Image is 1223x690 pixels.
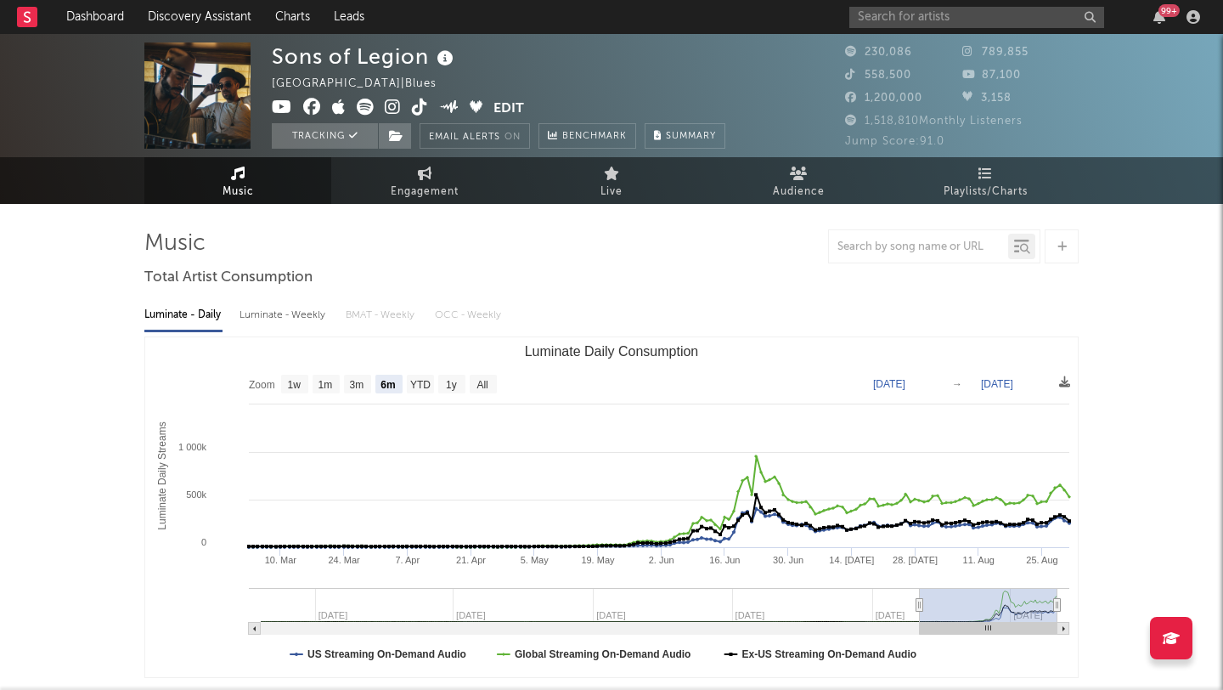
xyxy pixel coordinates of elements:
[742,648,917,660] text: Ex-US Streaming On-Demand Audio
[845,47,912,58] span: 230,086
[307,648,466,660] text: US Streaming On-Demand Audio
[265,555,297,565] text: 10. Mar
[288,379,302,391] text: 1w
[709,555,740,565] text: 16. Jun
[981,378,1013,390] text: [DATE]
[410,379,431,391] text: YTD
[944,182,1028,202] span: Playlists/Charts
[963,555,995,565] text: 11. Aug
[538,123,636,149] a: Benchmark
[145,337,1078,677] svg: Luminate Daily Consumption
[600,182,623,202] span: Live
[1153,10,1165,24] button: 99+
[331,157,518,204] a: Engagement
[666,132,716,141] span: Summary
[1158,4,1180,17] div: 99 +
[773,182,825,202] span: Audience
[504,133,521,142] em: On
[1026,555,1057,565] text: 25. Aug
[845,136,944,147] span: Jump Score: 91.0
[318,379,333,391] text: 1m
[144,301,223,330] div: Luminate - Daily
[272,74,456,94] div: [GEOGRAPHIC_DATA] | Blues
[893,555,938,565] text: 28. [DATE]
[144,157,331,204] a: Music
[518,157,705,204] a: Live
[525,344,699,359] text: Luminate Daily Consumption
[845,116,1023,127] span: 1,518,810 Monthly Listeners
[773,555,803,565] text: 30. Jun
[829,240,1008,254] input: Search by song name or URL
[845,70,911,81] span: 558,500
[240,301,329,330] div: Luminate - Weekly
[350,379,364,391] text: 3m
[873,378,905,390] text: [DATE]
[892,157,1079,204] a: Playlists/Charts
[649,555,674,565] text: 2. Jun
[952,378,962,390] text: →
[178,442,207,452] text: 1 000k
[420,123,530,149] button: Email AlertsOn
[829,555,874,565] text: 14. [DATE]
[380,379,395,391] text: 6m
[962,47,1029,58] span: 789,855
[521,555,550,565] text: 5. May
[515,648,691,660] text: Global Streaming On-Demand Audio
[705,157,892,204] a: Audience
[391,182,459,202] span: Engagement
[562,127,627,147] span: Benchmark
[272,42,458,71] div: Sons of Legion
[845,93,922,104] span: 1,200,000
[849,7,1104,28] input: Search for artists
[395,555,420,565] text: 7. Apr
[272,123,378,149] button: Tracking
[493,99,524,120] button: Edit
[328,555,360,565] text: 24. Mar
[476,379,488,391] text: All
[456,555,486,565] text: 21. Apr
[186,489,206,500] text: 500k
[446,379,457,391] text: 1y
[201,537,206,547] text: 0
[156,421,168,529] text: Luminate Daily Streams
[645,123,725,149] button: Summary
[249,379,275,391] text: Zoom
[962,70,1021,81] span: 87,100
[144,268,313,288] span: Total Artist Consumption
[962,93,1012,104] span: 3,158
[581,555,615,565] text: 19. May
[223,182,254,202] span: Music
